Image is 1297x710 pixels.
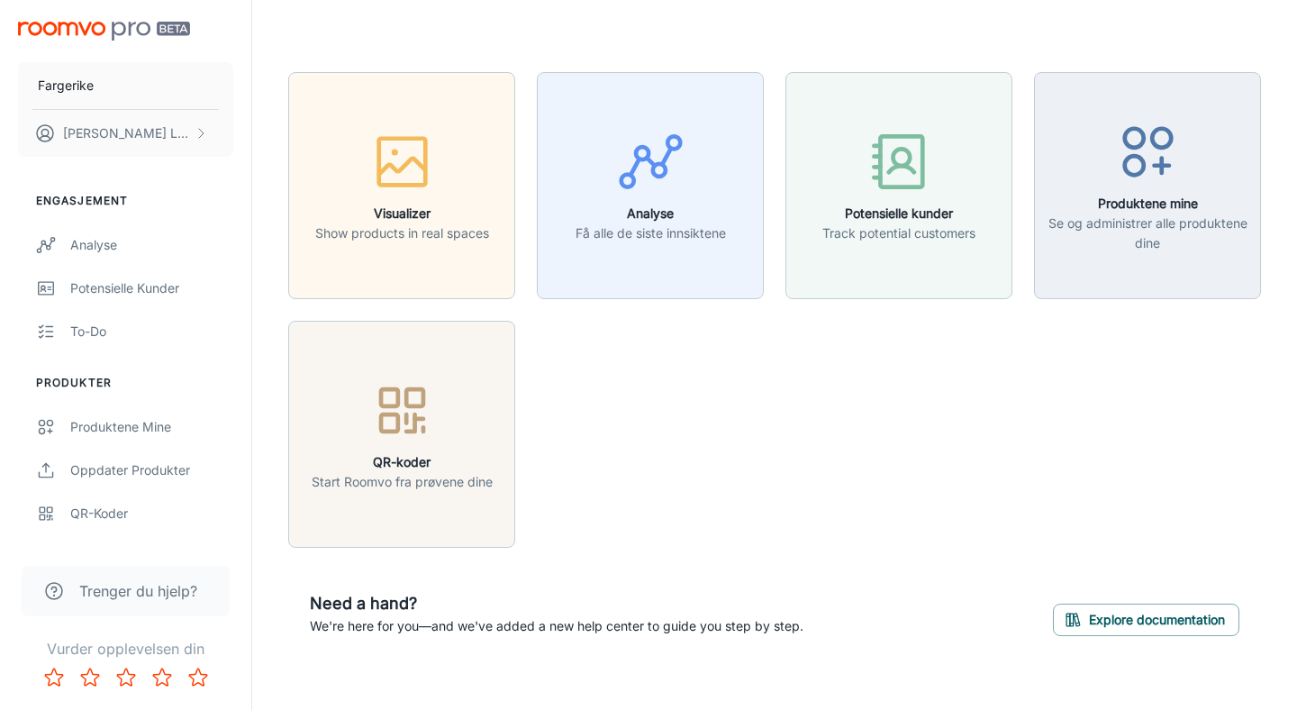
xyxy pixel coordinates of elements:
[537,175,764,193] a: AnalyseFå alle de siste innsiktene
[70,460,233,480] div: Oppdater produkter
[180,660,216,696] button: Rate 5 star
[785,72,1012,299] button: Potensielle kunderTrack potential customers
[785,175,1012,193] a: Potensielle kunderTrack potential customers
[18,110,233,157] button: [PERSON_NAME] Løveng
[576,204,726,223] h6: Analyse
[70,504,233,523] div: QR-koder
[1053,604,1239,636] button: Explore documentation
[36,660,72,696] button: Rate 1 star
[18,62,233,109] button: Fargerike
[70,322,233,341] div: To-do
[310,591,803,616] h6: Need a hand?
[310,616,803,636] p: We're here for you—and we've added a new help center to guide you step by step.
[18,22,190,41] img: Roomvo PRO Beta
[1046,214,1249,253] p: Se og administrer alle produktene dine
[1046,194,1249,214] h6: Produktene mine
[70,278,233,298] div: Potensielle kunder
[312,452,493,472] h6: QR-koder
[70,417,233,437] div: Produktene mine
[63,123,190,143] p: [PERSON_NAME] Løveng
[144,660,180,696] button: Rate 4 star
[537,72,764,299] button: AnalyseFå alle de siste innsiktene
[72,660,108,696] button: Rate 2 star
[38,76,94,96] p: Fargerike
[822,204,975,223] h6: Potensielle kunder
[315,204,489,223] h6: Visualizer
[108,660,144,696] button: Rate 3 star
[288,72,515,299] button: VisualizerShow products in real spaces
[315,223,489,243] p: Show products in real spaces
[14,638,237,660] p: Vurder opplevelsen din
[288,321,515,548] button: QR-koderStart Roomvo fra prøvene dine
[822,223,975,243] p: Track potential customers
[1034,175,1261,193] a: Produktene mineSe og administrer alle produktene dine
[70,235,233,255] div: Analyse
[79,580,197,602] span: Trenger du hjelp?
[576,223,726,243] p: Få alle de siste innsiktene
[1034,72,1261,299] button: Produktene mineSe og administrer alle produktene dine
[312,472,493,492] p: Start Roomvo fra prøvene dine
[288,423,515,441] a: QR-koderStart Roomvo fra prøvene dine
[1053,609,1239,627] a: Explore documentation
